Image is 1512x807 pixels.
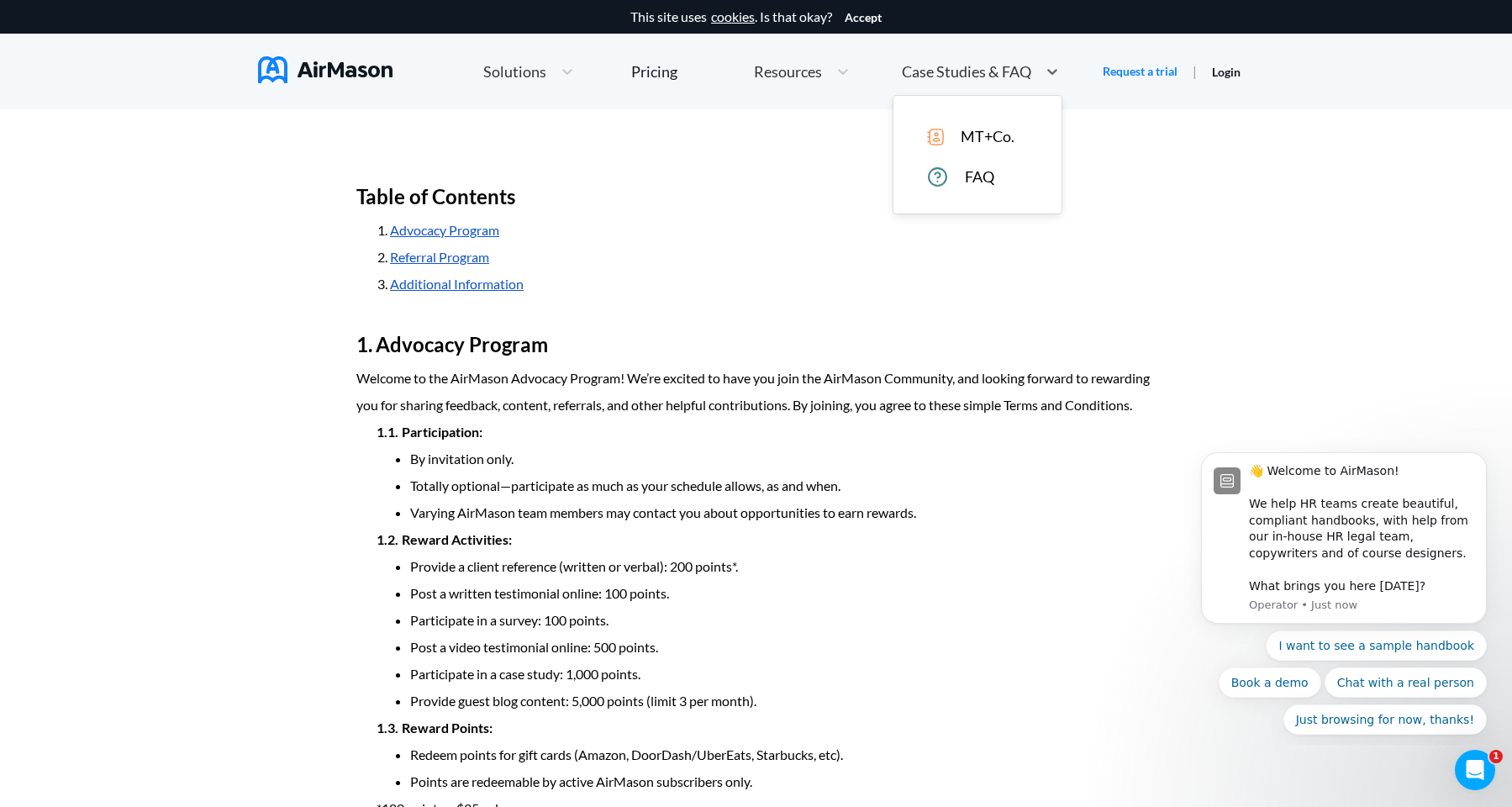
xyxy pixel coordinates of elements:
[410,607,1156,634] li: Participate in a survey: 100 points.
[1212,65,1241,79] a: Login
[410,499,1156,526] li: Varying AirMason team members may contact you about opportunities to earn rewards.
[902,64,1031,79] span: Case Studies & FAQ
[711,9,755,24] a: cookies
[965,168,994,186] span: FAQ
[377,526,1156,715] li: Reward Activities:
[356,324,1156,365] h2: Advocacy Program
[1489,750,1503,763] span: 1
[377,419,1156,526] li: Participation:
[390,276,524,292] a: Additional Information
[1455,750,1495,790] iframe: Intercom live chat
[356,365,1156,419] p: Welcome to the AirMason Advocacy Program! We’re excited to have you join the AirMason Community, ...
[356,177,1156,217] h2: Table of Contents
[390,249,489,265] a: Referral Program
[631,64,677,79] div: Pricing
[927,129,944,145] img: icon
[377,715,1156,795] li: Reward Points:
[1193,63,1197,79] span: |
[410,472,1156,499] li: Totally optional—participate as much as your schedule allows, as and when.
[1103,63,1177,80] a: Request a trial
[631,56,677,87] a: Pricing
[410,634,1156,661] li: Post a video testimonial online: 500 points.
[1176,437,1512,745] iframe: Intercom notifications message
[410,688,1156,715] li: Provide guest blog content: 5,000 points (limit 3 per month).
[410,580,1156,607] li: Post a written testimonial online: 100 points.
[961,128,1014,145] span: MT+Co.
[410,446,1156,472] li: By invitation only.
[410,661,1156,688] li: Participate in a case study: 1,000 points.
[483,64,546,79] span: Solutions
[845,11,882,24] button: Accept cookies
[410,768,1156,795] li: Points are redeemable by active AirMason subscribers only.
[410,741,1156,768] li: Redeem points for gift cards (Amazon, DoorDash/UberEats, Starbucks, etc).
[754,64,822,79] span: Resources
[410,553,1156,580] li: Provide a client reference (written or verbal): 200 points*.
[258,56,392,83] img: AirMason Logo
[390,222,499,238] a: Advocacy Program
